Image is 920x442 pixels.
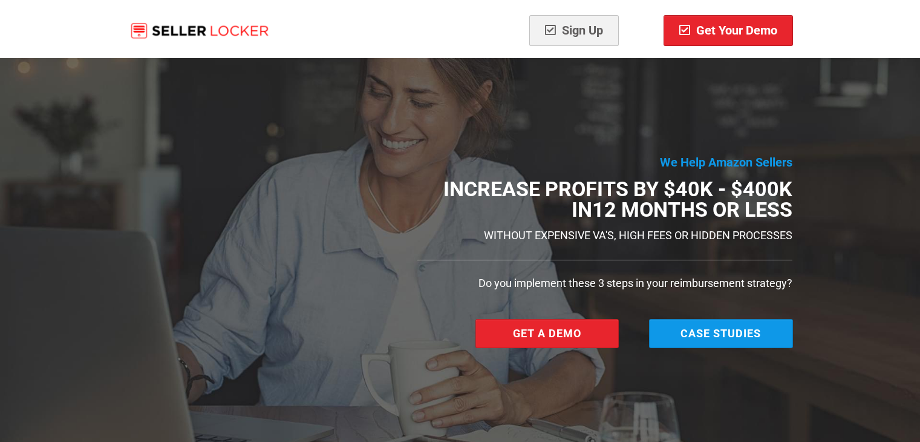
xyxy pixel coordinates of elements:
div: Do you implement these 3 steps in your reimbursement strategy? [417,275,793,291]
a: Get a Demo [475,319,619,348]
h2: WITHOUT EXPENSIVE VA'S, HIGH FEES OR HIDDEN PROCESSES [417,229,793,242]
b: Increase Profits by $40k - $400K in [443,177,792,222]
b: 12 months or less [592,197,792,222]
span: Get a Demo [513,327,581,340]
span: Sign Up [545,23,603,38]
b: We Help Amazon Sellers [660,155,792,170]
a: Get Your Demo [664,15,793,46]
span: Get Your Demo [679,23,777,38]
a: Case Studies [649,319,793,348]
span: Case Studies [680,327,761,340]
a: Sign Up [529,15,619,46]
